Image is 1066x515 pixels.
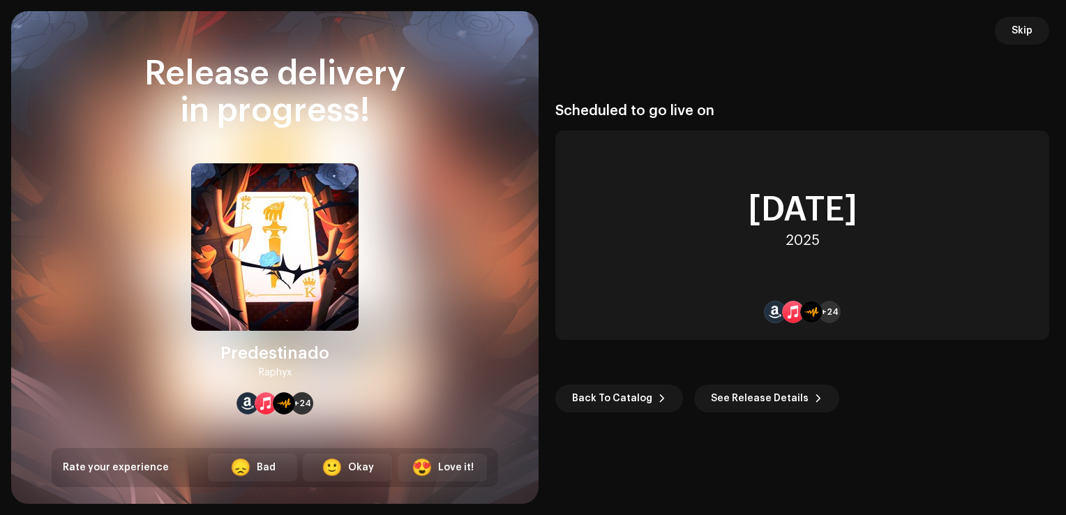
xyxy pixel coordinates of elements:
span: Rate your experience [63,463,169,472]
div: Release delivery in progress! [52,56,498,130]
img: a53b0e48-5ae2-4a02-84d9-e76512b5512b [191,163,359,331]
div: Bad [257,461,276,475]
span: +24 [294,398,311,409]
span: Back To Catalog [572,385,652,412]
div: 😍 [412,459,433,476]
span: +24 [821,306,839,318]
button: Skip [995,17,1049,45]
span: Skip [1012,17,1033,45]
div: Predestinado [220,342,329,364]
button: Back To Catalog [555,385,683,412]
div: 😞 [230,459,251,476]
div: 🙂 [322,459,343,476]
span: See Release Details [711,385,809,412]
div: 2025 [786,232,820,249]
div: Love it! [438,461,474,475]
div: Raphyx [259,364,292,381]
div: Scheduled to go live on [555,103,1049,119]
button: See Release Details [694,385,839,412]
div: Okay [348,461,374,475]
div: [DATE] [748,193,857,227]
